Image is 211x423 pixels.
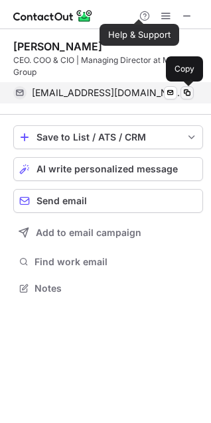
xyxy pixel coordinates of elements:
span: Send email [36,196,87,206]
span: Find work email [35,256,198,268]
button: Send email [13,189,203,213]
span: [EMAIL_ADDRESS][DOMAIN_NAME] [32,87,184,99]
div: CEO. COO & CIO | Managing Director at Meridian Group [13,54,203,78]
button: Notes [13,279,203,298]
span: AI write personalized message [36,164,178,174]
button: save-profile-one-click [13,125,203,149]
span: Notes [35,282,198,294]
button: AI write personalized message [13,157,203,181]
img: ContactOut v5.3.10 [13,8,93,24]
button: Find work email [13,253,203,271]
button: Add to email campaign [13,221,203,245]
span: Add to email campaign [36,227,141,238]
div: Save to List / ATS / CRM [36,132,180,143]
div: [PERSON_NAME] [13,40,102,53]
